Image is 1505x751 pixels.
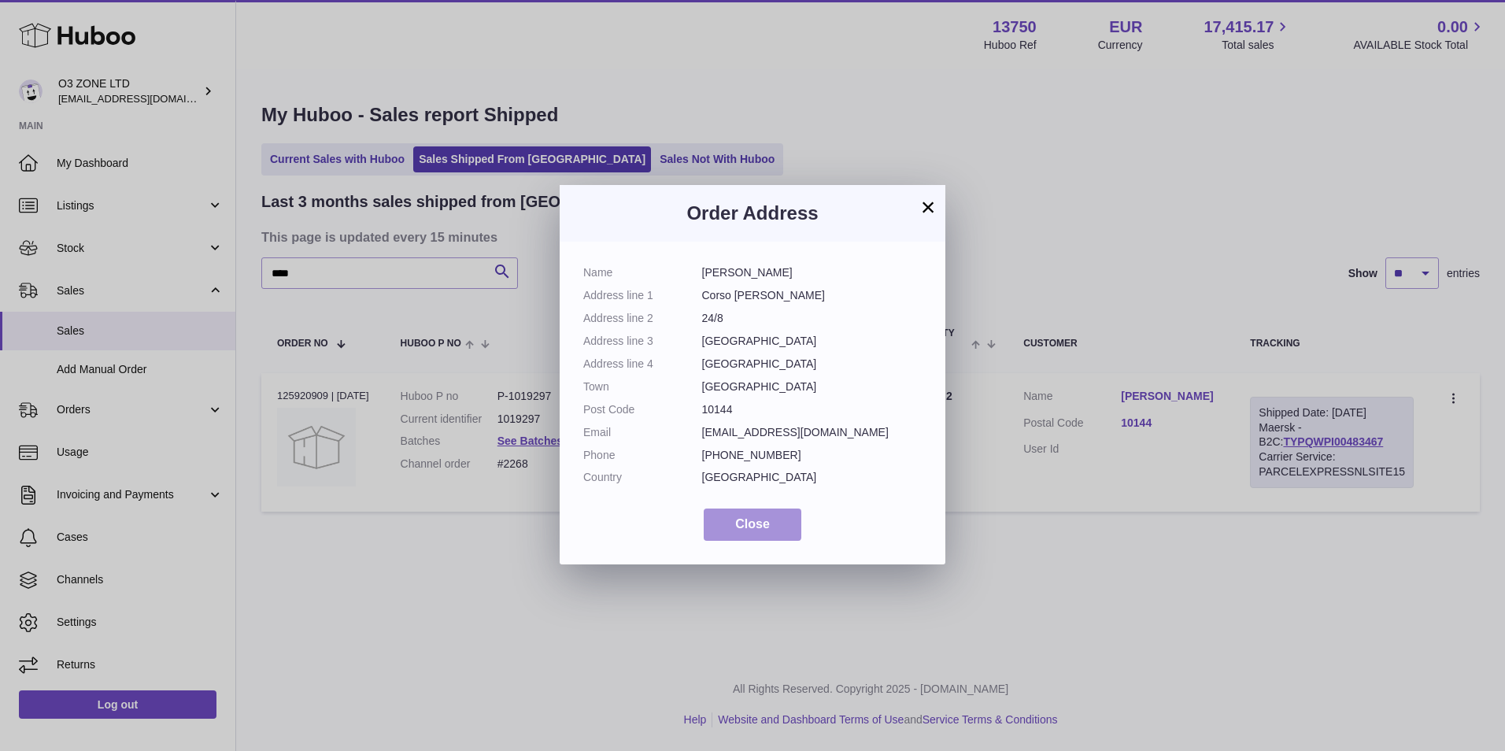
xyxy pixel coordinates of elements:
[583,265,702,280] dt: Name
[702,402,923,417] dd: 10144
[583,448,702,463] dt: Phone
[702,357,923,372] dd: [GEOGRAPHIC_DATA]
[583,357,702,372] dt: Address line 4
[702,334,923,349] dd: [GEOGRAPHIC_DATA]
[583,402,702,417] dt: Post Code
[583,201,922,226] h3: Order Address
[702,265,923,280] dd: [PERSON_NAME]
[583,379,702,394] dt: Town
[583,425,702,440] dt: Email
[704,509,801,541] button: Close
[583,470,702,485] dt: Country
[702,311,923,326] dd: 24/8
[702,288,923,303] dd: Corso [PERSON_NAME]
[919,198,937,216] button: ×
[583,311,702,326] dt: Address line 2
[583,288,702,303] dt: Address line 1
[702,379,923,394] dd: [GEOGRAPHIC_DATA]
[702,425,923,440] dd: [EMAIL_ADDRESS][DOMAIN_NAME]
[583,334,702,349] dt: Address line 3
[702,448,923,463] dd: [PHONE_NUMBER]
[702,470,923,485] dd: [GEOGRAPHIC_DATA]
[735,517,770,531] span: Close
